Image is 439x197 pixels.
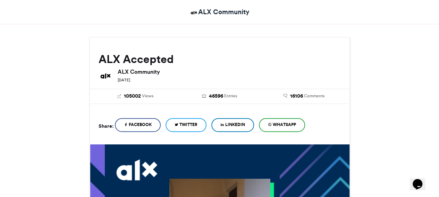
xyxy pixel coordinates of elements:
[267,92,341,100] a: 16106 Comments
[118,69,341,74] h6: ALX Community
[304,93,324,99] span: Comments
[99,69,112,83] img: ALX Community
[142,93,153,99] span: Views
[183,92,256,100] a: 46596 Entries
[124,92,141,100] span: 105002
[273,122,296,128] span: WhatsApp
[99,92,172,100] a: 105002 Views
[189,8,198,17] img: ALX Community
[179,122,197,128] span: Twitter
[129,122,152,128] span: Facebook
[410,169,432,190] iframe: chat widget
[99,122,113,131] h5: Share:
[224,93,237,99] span: Entries
[290,92,303,100] span: 16106
[209,92,223,100] span: 46596
[115,118,161,132] a: Facebook
[259,118,305,132] a: WhatsApp
[189,7,250,17] a: ALX Community
[211,118,254,132] a: LinkedIn
[225,122,245,128] span: LinkedIn
[99,53,341,65] h2: ALX Accepted
[118,78,130,82] small: [DATE]
[166,118,206,132] a: Twitter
